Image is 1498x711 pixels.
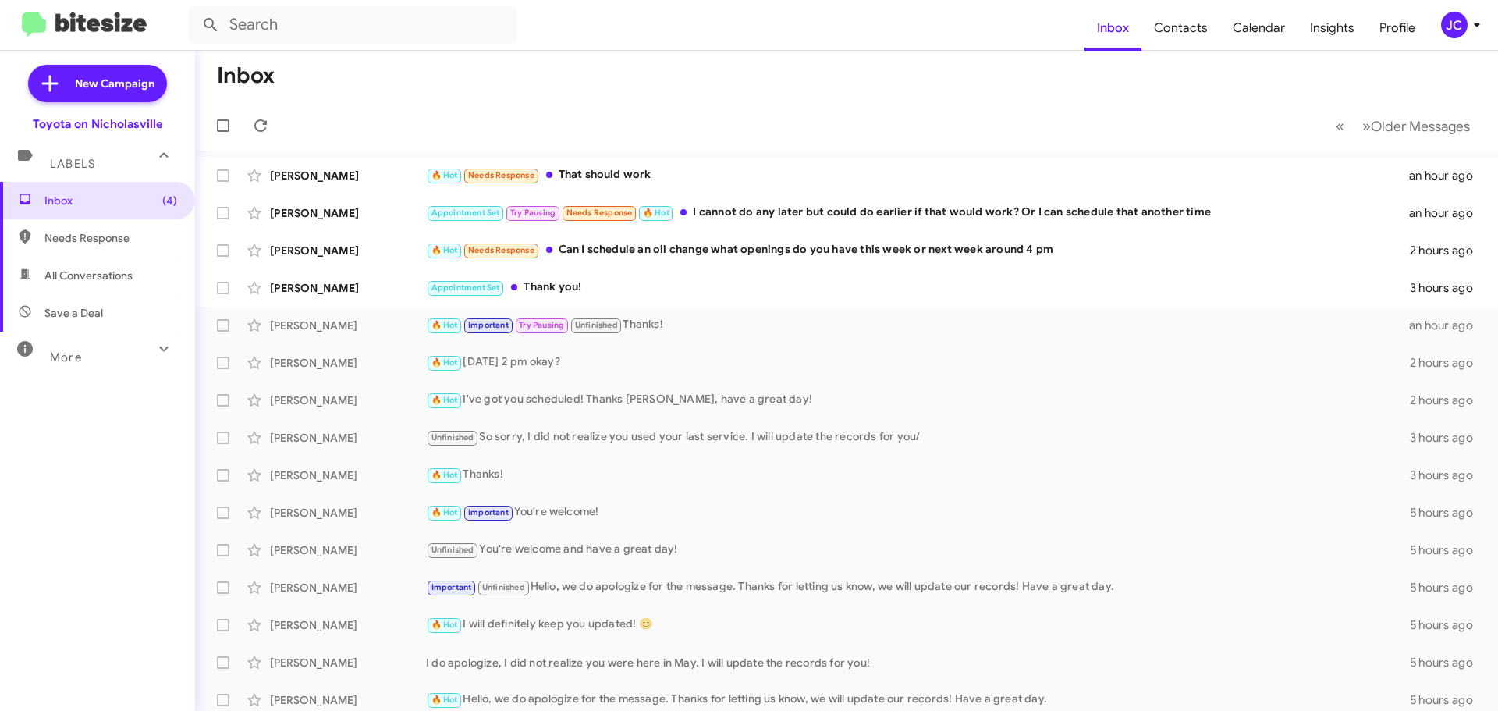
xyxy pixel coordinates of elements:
[270,168,426,183] div: [PERSON_NAME]
[1367,5,1428,51] a: Profile
[468,245,534,255] span: Needs Response
[270,318,426,333] div: [PERSON_NAME]
[75,76,154,91] span: New Campaign
[1327,110,1479,142] nav: Page navigation example
[1410,243,1486,258] div: 2 hours ago
[1297,5,1367,51] a: Insights
[1084,5,1141,51] a: Inbox
[1409,168,1486,183] div: an hour ago
[426,279,1410,297] div: Thank you!
[431,320,458,330] span: 🔥 Hot
[1410,617,1486,633] div: 5 hours ago
[1410,542,1486,558] div: 5 hours ago
[431,507,458,517] span: 🔥 Hot
[1410,655,1486,670] div: 5 hours ago
[270,505,426,521] div: [PERSON_NAME]
[431,620,458,630] span: 🔥 Hot
[426,616,1410,634] div: I will definitely keep you updated! 😊
[270,393,426,408] div: [PERSON_NAME]
[1371,118,1470,135] span: Older Messages
[426,466,1410,484] div: Thanks!
[426,204,1409,222] div: I cannot do any later but could do earlier if that would work? Or I can schedule that another time
[270,205,426,221] div: [PERSON_NAME]
[1410,467,1486,483] div: 3 hours ago
[575,320,618,330] span: Unfinished
[1336,116,1344,136] span: «
[1428,12,1481,38] button: JC
[431,395,458,405] span: 🔥 Hot
[1409,205,1486,221] div: an hour ago
[44,230,177,246] span: Needs Response
[50,350,82,364] span: More
[426,316,1409,334] div: Thanks!
[566,208,633,218] span: Needs Response
[270,542,426,558] div: [PERSON_NAME]
[270,430,426,446] div: [PERSON_NAME]
[50,157,95,171] span: Labels
[431,245,458,255] span: 🔥 Hot
[431,283,500,293] span: Appointment Set
[270,280,426,296] div: [PERSON_NAME]
[270,467,426,483] div: [PERSON_NAME]
[431,357,458,368] span: 🔥 Hot
[431,470,458,480] span: 🔥 Hot
[33,116,163,132] div: Toyota on Nicholasville
[1410,580,1486,595] div: 5 hours ago
[270,617,426,633] div: [PERSON_NAME]
[510,208,556,218] span: Try Pausing
[426,578,1410,596] div: Hello, we do apologize for the message. Thanks for letting us know, we will update our records! H...
[162,193,177,208] span: (4)
[426,428,1410,446] div: So sorry, I did not realize you used your last service. I will update the records for you/
[189,6,516,44] input: Search
[28,65,167,102] a: New Campaign
[44,305,103,321] span: Save a Deal
[431,170,458,180] span: 🔥 Hot
[426,391,1410,409] div: I've got you scheduled! Thanks [PERSON_NAME], have a great day!
[1353,110,1479,142] button: Next
[1410,505,1486,521] div: 5 hours ago
[426,691,1410,709] div: Hello, we do apologize for the message. Thanks for letting us know, we will update our records! H...
[270,355,426,371] div: [PERSON_NAME]
[270,655,426,670] div: [PERSON_NAME]
[1410,355,1486,371] div: 2 hours ago
[426,503,1410,521] div: You're welcome!
[426,354,1410,371] div: [DATE] 2 pm okay?
[426,241,1410,259] div: Can I schedule an oil change what openings do you have this week or next week around 4 pm
[270,692,426,708] div: [PERSON_NAME]
[468,320,509,330] span: Important
[431,432,474,443] span: Unfinished
[1410,692,1486,708] div: 5 hours ago
[431,582,472,592] span: Important
[1410,280,1486,296] div: 3 hours ago
[519,320,564,330] span: Try Pausing
[468,507,509,517] span: Important
[1141,5,1220,51] a: Contacts
[1441,12,1468,38] div: JC
[44,193,177,208] span: Inbox
[482,582,525,592] span: Unfinished
[426,166,1409,184] div: That should work
[44,268,133,283] span: All Conversations
[431,695,458,705] span: 🔥 Hot
[270,580,426,595] div: [PERSON_NAME]
[468,170,534,180] span: Needs Response
[431,208,500,218] span: Appointment Set
[1326,110,1354,142] button: Previous
[426,541,1410,559] div: You're welcome and have a great day!
[1362,116,1371,136] span: »
[426,655,1410,670] div: I do apologize, I did not realize you were here in May. I will update the records for you!
[1409,318,1486,333] div: an hour ago
[1410,393,1486,408] div: 2 hours ago
[431,545,474,555] span: Unfinished
[643,208,669,218] span: 🔥 Hot
[270,243,426,258] div: [PERSON_NAME]
[217,63,275,88] h1: Inbox
[1410,430,1486,446] div: 3 hours ago
[1220,5,1297,51] a: Calendar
